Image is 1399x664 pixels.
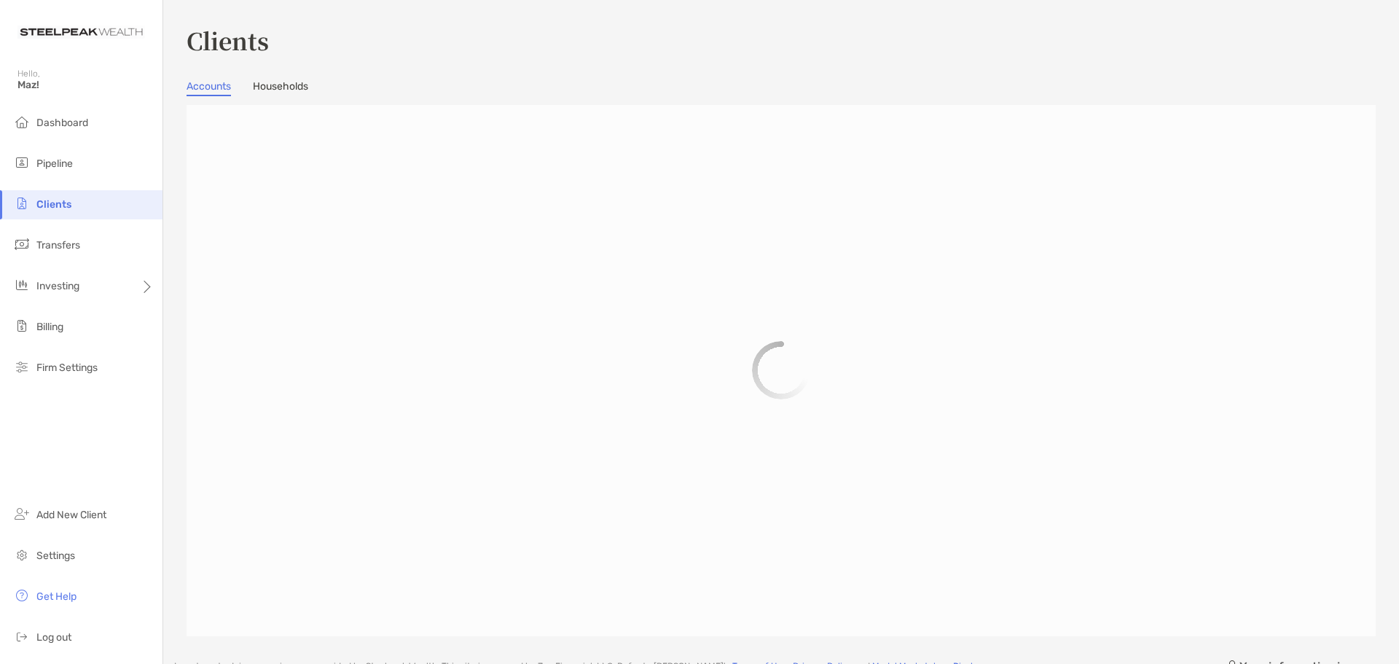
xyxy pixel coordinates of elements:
[13,358,31,375] img: firm-settings icon
[13,628,31,645] img: logout icon
[13,317,31,335] img: billing icon
[36,321,63,333] span: Billing
[13,546,31,563] img: settings icon
[187,80,231,96] a: Accounts
[36,239,80,251] span: Transfers
[13,195,31,212] img: clients icon
[13,154,31,171] img: pipeline icon
[36,157,73,170] span: Pipeline
[13,113,31,130] img: dashboard icon
[187,23,1376,57] h3: Clients
[36,550,75,562] span: Settings
[17,79,154,91] span: Maz!
[253,80,308,96] a: Households
[36,280,79,292] span: Investing
[17,6,145,58] img: Zoe Logo
[36,509,106,521] span: Add New Client
[13,235,31,253] img: transfers icon
[36,631,71,644] span: Log out
[36,590,77,603] span: Get Help
[36,362,98,374] span: Firm Settings
[13,276,31,294] img: investing icon
[13,505,31,523] img: add_new_client icon
[13,587,31,604] img: get-help icon
[36,198,71,211] span: Clients
[36,117,88,129] span: Dashboard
